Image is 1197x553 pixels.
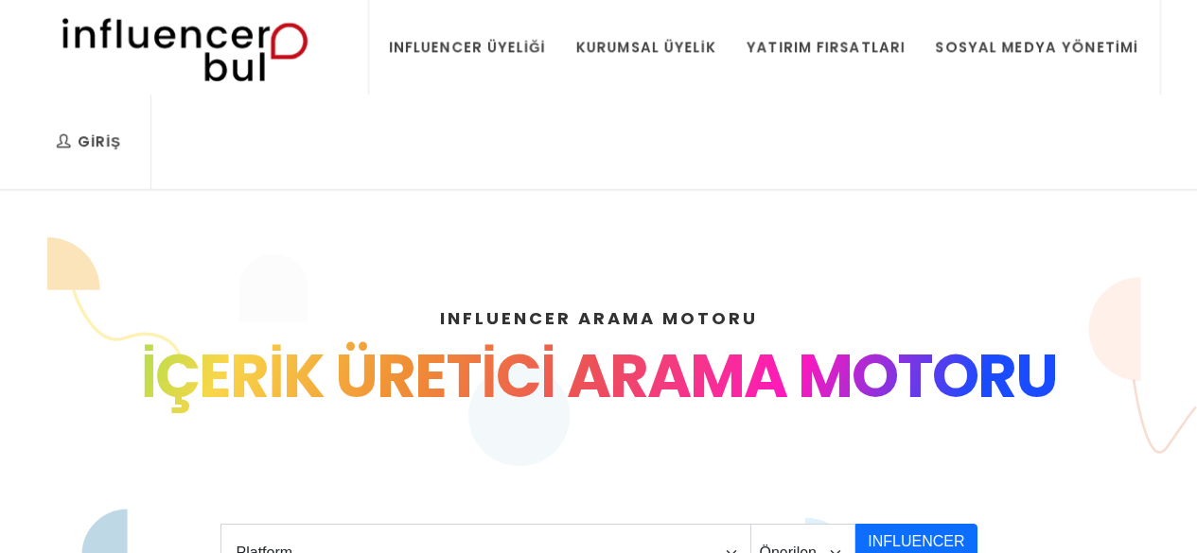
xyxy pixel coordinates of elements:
div: İÇERİK ÜRETİCİ ARAMA MOTORU [71,331,1127,422]
div: Influencer Üyeliği [389,37,546,58]
a: Giriş [43,95,135,189]
div: Yatırım Fırsatları [747,37,906,58]
div: Giriş [57,131,121,152]
h4: INFLUENCER ARAMA MOTORU [71,305,1127,331]
div: Kurumsal Üyelik [576,37,716,58]
div: Sosyal Medya Yönetimi [936,37,1138,58]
